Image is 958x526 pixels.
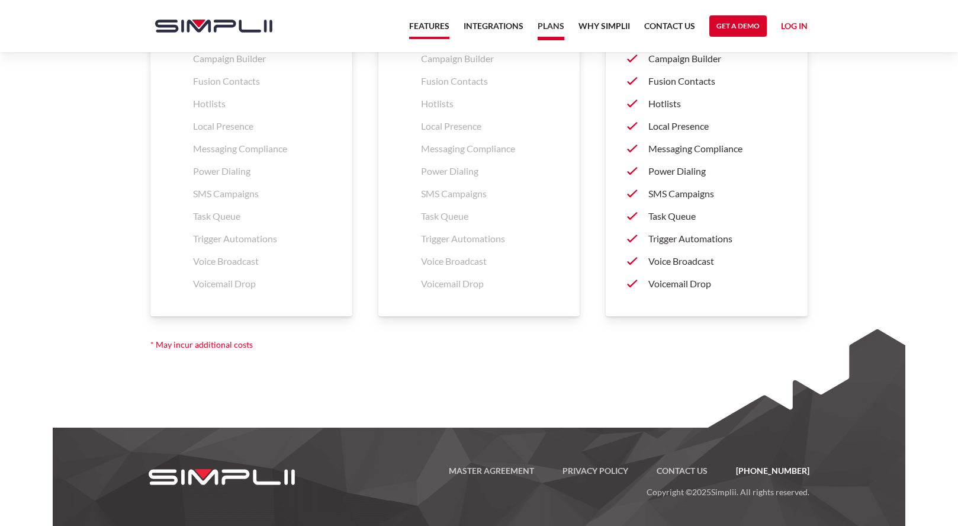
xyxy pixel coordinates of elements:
a: Contact US [642,464,722,478]
p: Local Presence [193,119,331,133]
p: Hotlists [193,97,331,111]
p: Task Queue [421,209,559,223]
p: Voice Broadcast [421,254,559,268]
a: Local Presence [627,115,786,137]
p: Messaging Compliance [421,142,559,156]
p: SMS Campaigns [193,187,331,201]
p: Hotlists [421,97,559,111]
p: Fusion Contacts [648,74,786,88]
p: Voice Broadcast [193,254,331,268]
p: Messaging Compliance [648,142,786,156]
a: Hotlists [627,92,786,115]
p: Task Queue [193,209,331,223]
p: Fusion Contacts [421,74,559,88]
a: Trigger Automations [627,227,786,250]
a: Features [409,19,449,39]
a: [PHONE_NUMBER] [722,464,809,478]
a: Why Simplii [578,19,630,40]
a: Get a Demo [709,15,767,37]
p: Campaign Builder [193,52,331,66]
a: Master Agreement [435,464,548,478]
p: Copyright © Simplii. All rights reserved. [317,478,809,499]
p: Power Dialing [193,164,331,178]
p: Trigger Automations [421,232,559,246]
p: Local Presence [648,119,786,133]
p: Voice Broadcast [648,254,786,268]
p: Power Dialing [648,164,786,178]
p: Hotlists [648,97,786,111]
p: Local Presence [421,119,559,133]
a: SMS Campaigns [627,182,786,205]
a: Voicemail Drop [627,272,786,295]
a: Voice Broadcast [627,250,786,272]
p: Trigger Automations [193,232,331,246]
a: Privacy Policy [548,464,642,478]
p: Fusion Contacts [193,74,331,88]
p: Trigger Automations [648,232,786,246]
a: Power Dialing [627,160,786,182]
p: Voicemail Drop [421,277,559,291]
a: Contact US [644,19,695,40]
p: Voicemail Drop [193,277,331,291]
img: Simplii [155,20,272,33]
a: Log in [781,19,808,37]
a: Messaging Compliance [627,137,786,160]
a: Campaign Builder [627,47,786,70]
p: Campaign Builder [648,52,786,66]
p: Task Queue [648,209,786,223]
p: Campaign Builder [421,52,559,66]
p: SMS Campaigns [421,187,559,201]
p: SMS Campaigns [648,187,786,201]
a: Fusion Contacts [627,70,786,92]
a: Integrations [464,19,523,40]
p: Power Dialing [421,164,559,178]
span: 2025 [692,487,711,497]
a: Task Queue [627,205,786,227]
p: Messaging Compliance [193,142,331,156]
p: Voicemail Drop [648,277,786,291]
a: Plans [538,19,564,40]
